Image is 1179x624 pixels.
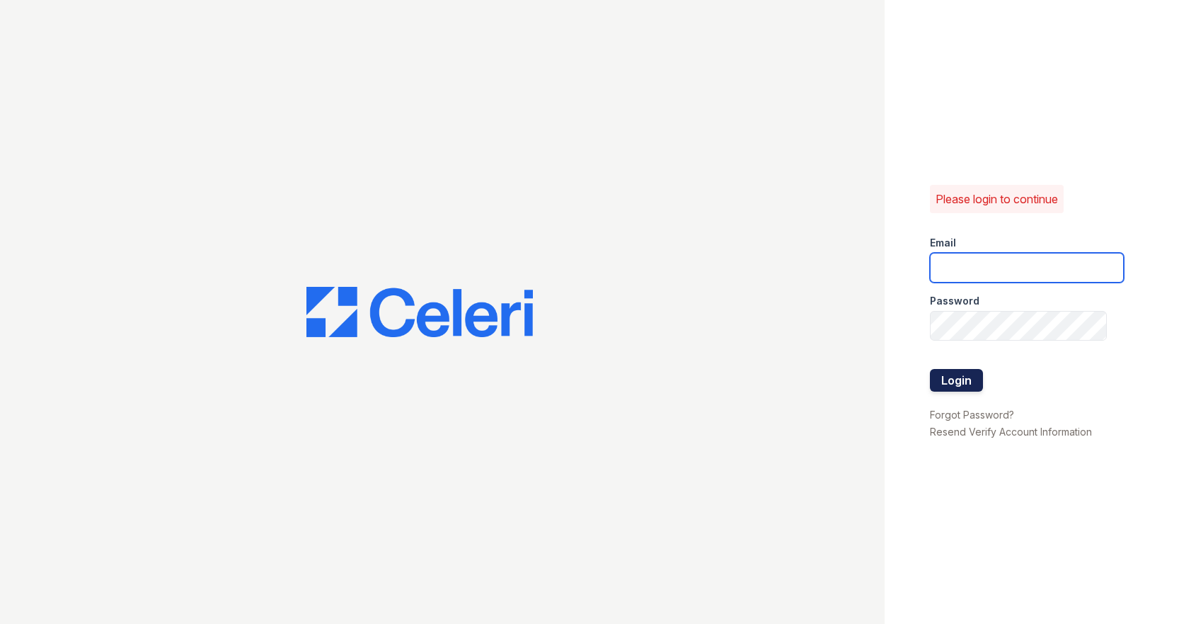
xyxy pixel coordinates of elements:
[306,287,533,338] img: CE_Logo_Blue-a8612792a0a2168367f1c8372b55b34899dd931a85d93a1a3d3e32e68fde9ad4.png
[930,369,983,392] button: Login
[936,191,1058,208] p: Please login to continue
[930,294,979,308] label: Password
[930,426,1092,438] a: Resend Verify Account Information
[930,236,956,250] label: Email
[930,409,1014,421] a: Forgot Password?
